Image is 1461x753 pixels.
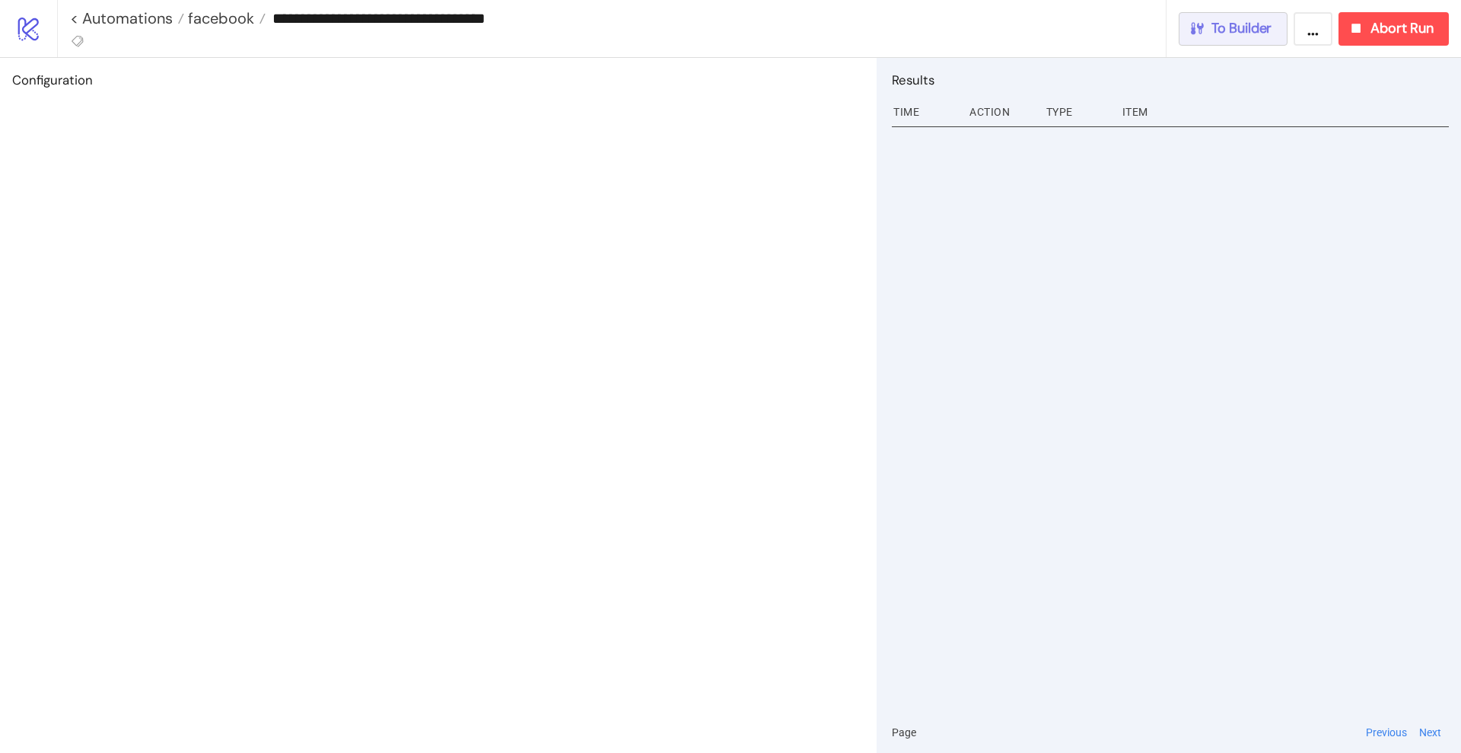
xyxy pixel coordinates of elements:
[968,97,1033,126] div: Action
[1121,97,1449,126] div: Item
[1045,97,1110,126] div: Type
[1294,12,1332,46] button: ...
[184,8,254,28] span: facebook
[1211,20,1272,37] span: To Builder
[1370,20,1434,37] span: Abort Run
[12,70,864,90] h2: Configuration
[892,97,957,126] div: Time
[1179,12,1288,46] button: To Builder
[70,11,184,26] a: < Automations
[892,70,1449,90] h2: Results
[892,724,916,741] span: Page
[1361,724,1412,741] button: Previous
[1338,12,1449,46] button: Abort Run
[1415,724,1446,741] button: Next
[184,11,266,26] a: facebook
